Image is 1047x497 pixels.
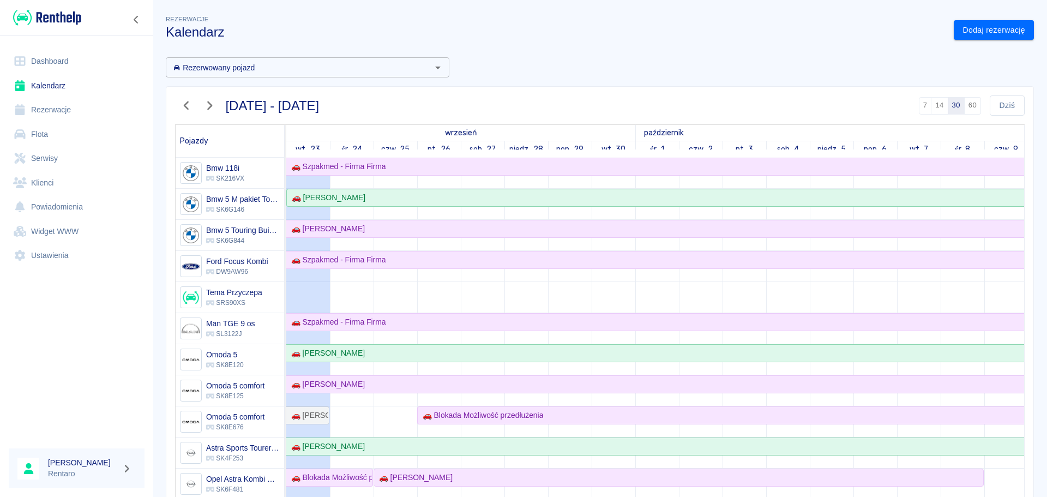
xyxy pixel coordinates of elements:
[418,410,543,421] div: 🚗 Blokada Możliwość przedłużenia
[9,219,145,244] a: Widget WWW
[599,141,629,157] a: 30 września 2025
[13,9,81,27] img: Renthelp logo
[206,298,262,308] p: SRS90XS
[206,329,255,339] p: SL3122J
[287,348,365,359] div: 🚗 [PERSON_NAME]
[182,320,200,338] img: Image
[206,422,264,432] p: SK8E676
[206,474,280,484] h6: Opel Astra Kombi Kobalt
[182,195,200,213] img: Image
[182,444,200,462] img: Image
[9,146,145,171] a: Serwisy
[206,360,244,370] p: SK8E120
[226,98,320,113] h3: [DATE] - [DATE]
[287,316,386,328] div: 🚗 Szpakmed - Firma Firma
[206,287,262,298] h6: Tema Przyczepa
[907,141,931,157] a: 7 października 2025
[9,98,145,122] a: Rezerwacje
[182,382,200,400] img: Image
[919,97,932,115] button: 7 dni
[206,225,280,236] h6: Bmw 5 Touring Buissnes
[553,141,587,157] a: 29 września 2025
[206,391,264,401] p: SK8E125
[206,163,244,173] h6: Bmw 118i
[206,267,268,277] p: DW9AW96
[206,453,280,463] p: SK4F253
[287,223,365,235] div: 🚗 [PERSON_NAME]
[206,442,280,453] h6: Astra Sports Tourer Vulcan
[990,95,1025,116] button: Dziś
[182,413,200,431] img: Image
[9,171,145,195] a: Klienci
[861,141,889,157] a: 6 października 2025
[182,258,200,276] img: Image
[425,141,453,157] a: 26 września 2025
[206,484,280,494] p: SK6F481
[991,141,1021,157] a: 9 października 2025
[206,205,280,214] p: SK6G146
[182,475,200,493] img: Image
[287,192,365,203] div: 🚗 [PERSON_NAME]
[9,243,145,268] a: Ustawienia
[507,141,546,157] a: 28 września 2025
[206,349,244,360] h6: Omoda 5
[182,289,200,307] img: Image
[206,173,244,183] p: SK216VX
[964,97,981,115] button: 60 dni
[182,351,200,369] img: Image
[206,411,264,422] h6: Omoda 5 comfort
[9,9,81,27] a: Renthelp logo
[9,49,145,74] a: Dashboard
[48,457,118,468] h6: [PERSON_NAME]
[287,441,365,452] div: 🚗 [PERSON_NAME]
[9,122,145,147] a: Flota
[952,141,973,157] a: 8 października 2025
[931,97,948,115] button: 14 dni
[182,164,200,182] img: Image
[166,16,208,22] span: Rezerwacje
[430,60,446,75] button: Otwórz
[206,256,268,267] h6: Ford Focus Kombi
[180,136,208,146] span: Pojazdy
[287,254,386,266] div: 🚗 Szpakmed - Firma Firma
[166,25,945,40] h3: Kalendarz
[9,74,145,98] a: Kalendarz
[48,468,118,480] p: Rentaro
[733,141,756,157] a: 3 października 2025
[467,141,499,157] a: 27 września 2025
[287,410,328,421] div: 🚗 [PERSON_NAME]
[182,226,200,244] img: Image
[686,141,715,157] a: 2 października 2025
[9,195,145,219] a: Powiadomienia
[206,318,255,329] h6: Man TGE 9 os
[206,380,264,391] h6: Omoda 5 comfort
[375,472,453,483] div: 🚗 [PERSON_NAME]
[169,61,428,74] input: Wyszukaj i wybierz pojazdy...
[647,141,667,157] a: 1 października 2025
[293,141,323,157] a: 23 września 2025
[442,125,479,141] a: 23 września 2025
[774,141,802,157] a: 4 października 2025
[815,141,849,157] a: 5 października 2025
[378,141,413,157] a: 25 września 2025
[206,236,280,245] p: SK6G844
[287,379,365,390] div: 🚗 [PERSON_NAME]
[287,161,386,172] div: 🚗 Szpakmed - Firma Firma
[339,141,365,157] a: 24 września 2025
[287,472,372,483] div: 🚗 Blokada Możliwość przedłużenia
[954,20,1034,40] a: Dodaj rezerwację
[948,97,965,115] button: 30 dni
[206,194,280,205] h6: Bmw 5 M pakiet Touring
[128,13,145,27] button: Zwiń nawigację
[641,125,686,141] a: 1 października 2025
